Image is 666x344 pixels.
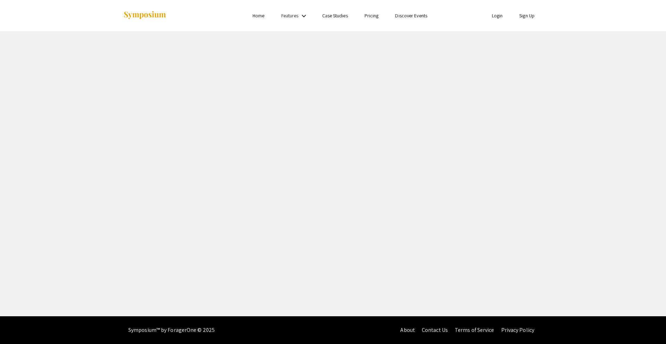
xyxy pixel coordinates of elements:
[281,12,299,19] a: Features
[492,12,503,19] a: Login
[123,11,166,20] img: Symposium by ForagerOne
[422,326,448,334] a: Contact Us
[400,326,415,334] a: About
[128,316,215,344] div: Symposium™ by ForagerOne © 2025
[300,12,308,20] mat-icon: Expand Features list
[519,12,535,19] a: Sign Up
[365,12,379,19] a: Pricing
[395,12,427,19] a: Discover Events
[322,12,348,19] a: Case Studies
[253,12,264,19] a: Home
[501,326,534,334] a: Privacy Policy
[455,326,494,334] a: Terms of Service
